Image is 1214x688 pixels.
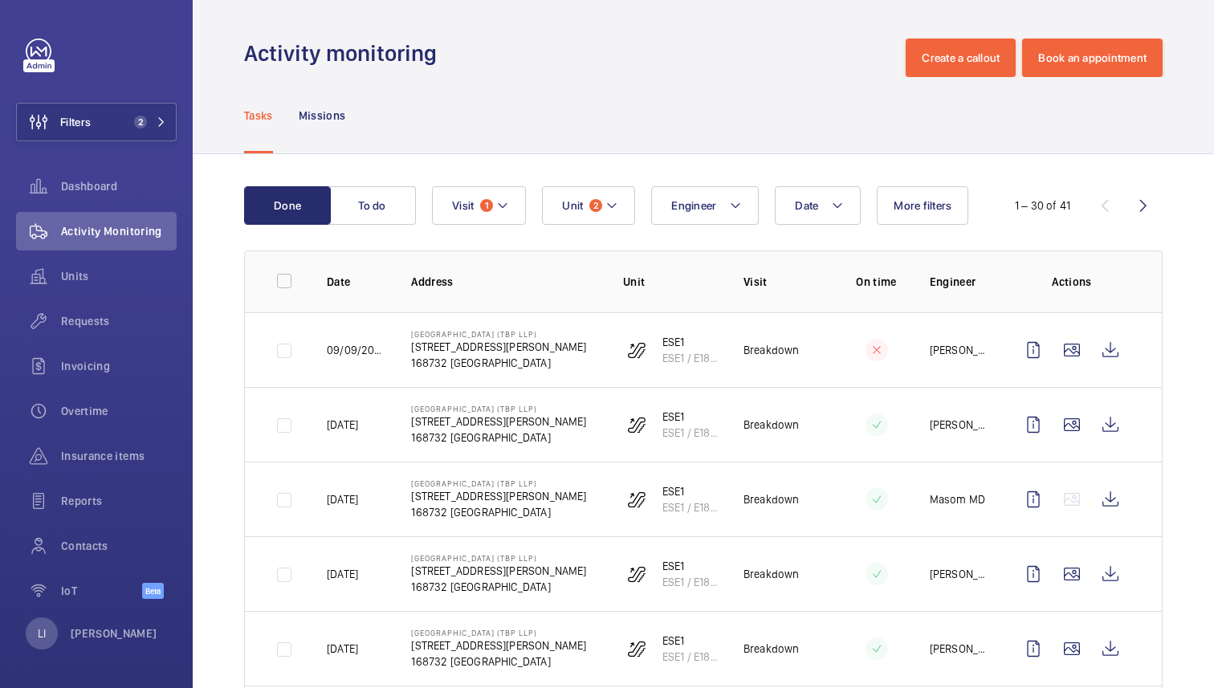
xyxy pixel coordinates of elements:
[627,415,646,434] img: escalator.svg
[627,564,646,584] img: escalator.svg
[743,641,800,657] p: Breakdown
[61,403,177,419] span: Overtime
[662,425,718,441] p: ESE1 / E1838
[1022,39,1163,77] button: Book an appointment
[877,186,968,225] button: More filters
[1014,274,1130,290] p: Actions
[61,358,177,374] span: Invoicing
[411,563,586,579] p: [STREET_ADDRESS][PERSON_NAME]
[651,186,759,225] button: Engineer
[849,274,904,290] p: On time
[411,628,586,637] p: [GEOGRAPHIC_DATA] (TBP LLP)
[1015,197,1070,214] div: 1 – 30 of 41
[627,340,646,360] img: escalator.svg
[327,641,358,657] p: [DATE]
[662,350,718,366] p: ESE1 / E1838
[329,186,416,225] button: To do
[562,199,583,212] span: Unit
[327,491,358,507] p: [DATE]
[61,268,177,284] span: Units
[411,488,586,504] p: [STREET_ADDRESS][PERSON_NAME]
[662,633,718,649] p: ESE1
[411,274,597,290] p: Address
[61,493,177,509] span: Reports
[894,199,951,212] span: More filters
[61,448,177,464] span: Insurance items
[411,355,586,371] p: 168732 [GEOGRAPHIC_DATA]
[906,39,1016,77] button: Create a callout
[930,342,988,358] p: [PERSON_NAME]
[795,199,818,212] span: Date
[775,186,861,225] button: Date
[743,417,800,433] p: Breakdown
[930,491,985,507] p: Masom MD
[411,478,586,488] p: [GEOGRAPHIC_DATA] (TBP LLP)
[244,186,331,225] button: Done
[542,186,635,225] button: Unit2
[327,566,358,582] p: [DATE]
[327,342,385,358] p: 09/09/2025
[411,637,586,653] p: [STREET_ADDRESS][PERSON_NAME]
[411,553,586,563] p: [GEOGRAPHIC_DATA] (TBP LLP)
[662,409,718,425] p: ESE1
[627,490,646,509] img: escalator.svg
[411,579,586,595] p: 168732 [GEOGRAPHIC_DATA]
[743,566,800,582] p: Breakdown
[61,313,177,329] span: Requests
[662,499,718,515] p: ESE1 / E1838
[60,114,91,130] span: Filters
[930,417,988,433] p: [PERSON_NAME]
[327,417,358,433] p: [DATE]
[623,274,718,290] p: Unit
[743,342,800,358] p: Breakdown
[432,186,526,225] button: Visit1
[743,274,824,290] p: Visit
[930,641,988,657] p: [PERSON_NAME]
[244,39,446,68] h1: Activity monitoring
[327,274,385,290] p: Date
[411,429,586,446] p: 168732 [GEOGRAPHIC_DATA]
[142,583,164,599] span: Beta
[38,625,46,641] p: LI
[61,223,177,239] span: Activity Monitoring
[743,491,800,507] p: Breakdown
[299,108,346,124] p: Missions
[411,404,586,413] p: [GEOGRAPHIC_DATA] (TBP LLP)
[411,653,586,670] p: 168732 [GEOGRAPHIC_DATA]
[16,103,177,141] button: Filters2
[627,639,646,658] img: escalator.svg
[930,274,988,290] p: Engineer
[589,199,602,212] span: 2
[480,199,493,212] span: 1
[411,504,586,520] p: 168732 [GEOGRAPHIC_DATA]
[134,116,147,128] span: 2
[61,538,177,554] span: Contacts
[244,108,273,124] p: Tasks
[411,413,586,429] p: [STREET_ADDRESS][PERSON_NAME]
[452,199,474,212] span: Visit
[61,178,177,194] span: Dashboard
[71,625,157,641] p: [PERSON_NAME]
[662,558,718,574] p: ESE1
[930,566,988,582] p: [PERSON_NAME]
[662,483,718,499] p: ESE1
[662,334,718,350] p: ESE1
[61,583,142,599] span: IoT
[662,574,718,590] p: ESE1 / E1838
[411,339,586,355] p: [STREET_ADDRESS][PERSON_NAME]
[671,199,716,212] span: Engineer
[662,649,718,665] p: ESE1 / E1838
[411,329,586,339] p: [GEOGRAPHIC_DATA] (TBP LLP)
